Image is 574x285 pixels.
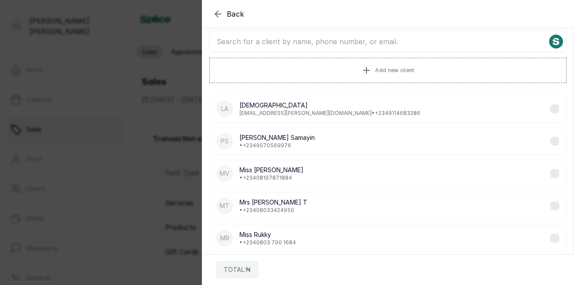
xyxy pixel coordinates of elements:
[220,202,229,210] p: MT
[220,234,229,243] p: MR
[221,104,229,113] p: La
[239,166,303,174] p: Miss [PERSON_NAME]
[209,31,567,52] input: Search for a client by name, phone number, or email.
[220,169,229,178] p: MV
[239,230,296,239] p: Miss Rukky
[239,101,420,110] p: [DEMOGRAPHIC_DATA]
[209,58,567,83] button: Add new client
[239,207,307,214] p: • +234 08033424950
[239,133,315,142] p: [PERSON_NAME] Samayin
[239,198,307,207] p: Mrs [PERSON_NAME] T
[375,67,414,74] span: Add new client
[224,265,251,274] p: TOTAL: ₦
[239,110,420,117] p: [EMAIL_ADDRESS][PERSON_NAME][DOMAIN_NAME] • +234 9114683286
[227,9,244,19] span: Back
[239,142,315,149] p: • +234 9070569976
[221,137,229,146] p: PS
[239,239,296,246] p: • +234 0803 790 1684
[213,9,244,19] button: Back
[239,174,303,181] p: • +234 08107871884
